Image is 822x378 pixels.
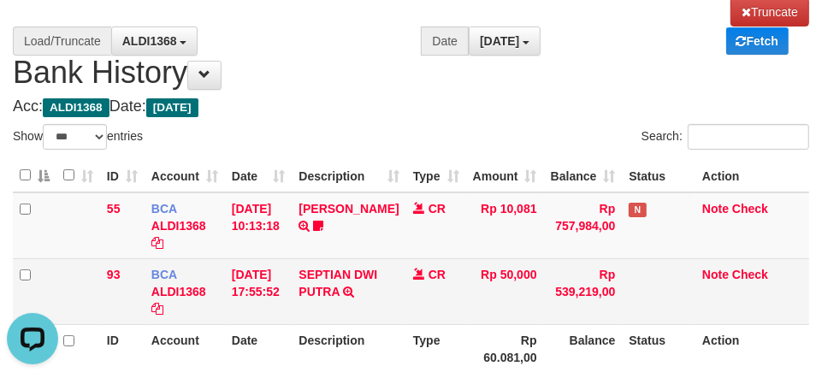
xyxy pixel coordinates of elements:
td: [DATE] 17:55:52 [225,258,293,324]
th: : activate to sort column descending [13,159,56,192]
span: 93 [107,268,121,281]
span: Has Note [629,203,646,217]
th: : activate to sort column ascending [56,159,100,192]
span: ALDI1368 [122,34,177,48]
th: Description: activate to sort column ascending [292,159,405,192]
button: ALDI1368 [111,27,198,56]
h4: Acc: Date: [13,98,809,115]
a: [PERSON_NAME] [299,202,399,216]
a: Check [732,202,768,216]
label: Search: [642,124,809,150]
th: Status [622,159,695,192]
a: SEPTIAN DWI PUTRA [299,268,377,298]
button: [DATE] [469,27,541,56]
label: Show entries [13,124,143,150]
th: ID [100,324,145,373]
span: ALDI1368 [43,98,109,117]
td: Rp 10,081 [466,192,544,259]
td: Rp 50,000 [466,258,544,324]
a: Copy ALDI1368 to clipboard [151,236,163,250]
button: Open LiveChat chat widget [7,7,58,58]
th: Status [622,324,695,373]
span: CR [429,202,446,216]
th: Balance [544,324,623,373]
span: 55 [107,202,121,216]
span: CR [429,268,446,281]
th: Type: activate to sort column ascending [406,159,466,192]
a: Check [732,268,768,281]
th: Description [292,324,405,373]
div: Load/Truncate [13,27,111,56]
td: [DATE] 10:13:18 [225,192,293,259]
a: Note [702,268,729,281]
span: BCA [151,202,177,216]
th: Type [406,324,466,373]
a: Copy ALDI1368 to clipboard [151,302,163,316]
input: Search: [688,124,809,150]
td: Rp 539,219,00 [544,258,623,324]
th: Date: activate to sort column ascending [225,159,293,192]
th: Amount: activate to sort column ascending [466,159,544,192]
th: Date [225,324,293,373]
a: Note [702,202,729,216]
th: Balance: activate to sort column ascending [544,159,623,192]
span: BCA [151,268,177,281]
th: Rp 60.081,00 [466,324,544,373]
th: ID: activate to sort column ascending [100,159,145,192]
th: Account [145,324,225,373]
a: Fetch [726,27,789,55]
a: ALDI1368 [151,219,206,233]
td: Rp 757,984,00 [544,192,623,259]
div: Date [421,27,469,56]
th: Action [695,159,809,192]
span: [DATE] [146,98,198,117]
th: Action [695,324,809,373]
a: ALDI1368 [151,285,206,298]
span: [DATE] [480,34,519,48]
th: Account: activate to sort column ascending [145,159,225,192]
select: Showentries [43,124,107,150]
